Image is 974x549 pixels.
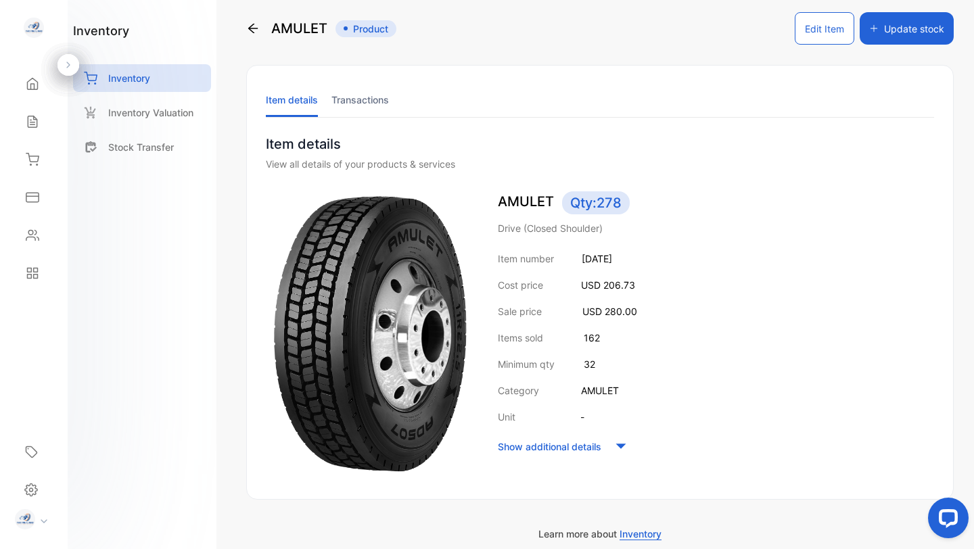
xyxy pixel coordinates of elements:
img: item [266,191,471,482]
img: profile [15,509,35,529]
p: AMULET [498,191,934,214]
span: Qty: 278 [562,191,630,214]
p: [DATE] [582,252,612,266]
a: Stock Transfer [73,133,211,161]
div: AMULET [246,12,396,45]
li: Item details [266,82,318,117]
button: Update stock [860,12,954,45]
p: Learn more about [246,527,954,541]
span: USD 280.00 [582,306,637,317]
a: Inventory Valuation [73,99,211,126]
p: 32 [584,357,595,371]
p: Minimum qty [498,357,555,371]
p: Drive (Closed Shoulder) [498,221,934,235]
iframe: LiveChat chat widget [917,492,974,549]
p: Inventory Valuation [108,105,193,120]
span: USD 206.73 [581,279,635,291]
a: Inventory [73,64,211,92]
p: Show additional details [498,439,601,454]
p: Unit [498,410,515,424]
span: Inventory [620,528,662,540]
p: AMULET [581,383,619,398]
span: Product [335,20,396,37]
p: Item details [266,134,934,154]
p: 162 [584,331,600,345]
button: Edit Item [795,12,854,45]
div: View all details of your products & services [266,157,934,171]
img: logo [24,18,44,38]
p: Sale price [498,304,542,318]
li: Transactions [331,82,389,117]
p: Category [498,383,539,398]
p: Items sold [498,331,543,345]
p: - [580,410,584,424]
p: Cost price [498,278,543,292]
p: Item number [498,252,554,266]
h1: inventory [73,22,129,40]
p: Inventory [108,71,150,85]
p: Stock Transfer [108,140,174,154]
